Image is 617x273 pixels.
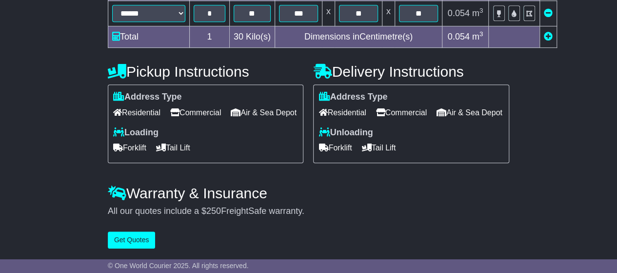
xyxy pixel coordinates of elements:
span: Residential [318,105,366,120]
td: Dimensions in Centimetre(s) [275,26,442,48]
label: Loading [113,127,159,138]
a: Add new item [544,32,553,42]
span: 30 [234,32,243,42]
span: Forklift [318,140,352,155]
span: m [472,8,483,18]
h4: Pickup Instructions [108,63,304,80]
span: 0.054 [448,8,470,18]
span: m [472,32,483,42]
span: Tail Lift [156,140,190,155]
h4: Warranty & Insurance [108,185,509,201]
button: Get Quotes [108,231,156,249]
td: x [322,1,335,26]
a: Remove this item [544,8,553,18]
td: Total [108,26,189,48]
span: © One World Courier 2025. All rights reserved. [108,262,249,270]
label: Address Type [113,92,182,103]
div: All our quotes include a $ FreightSafe warranty. [108,206,509,217]
span: Commercial [376,105,427,120]
span: 250 [206,206,221,216]
span: Tail Lift [361,140,396,155]
span: Air & Sea Depot [231,105,297,120]
label: Unloading [318,127,373,138]
span: Residential [113,105,160,120]
td: x [382,1,395,26]
td: 1 [189,26,229,48]
td: Kilo(s) [229,26,275,48]
label: Address Type [318,92,387,103]
span: Forklift [113,140,146,155]
span: Air & Sea Depot [437,105,502,120]
sup: 3 [479,30,483,38]
span: 0.054 [448,32,470,42]
span: Commercial [170,105,221,120]
sup: 3 [479,7,483,14]
h4: Delivery Instructions [313,63,509,80]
